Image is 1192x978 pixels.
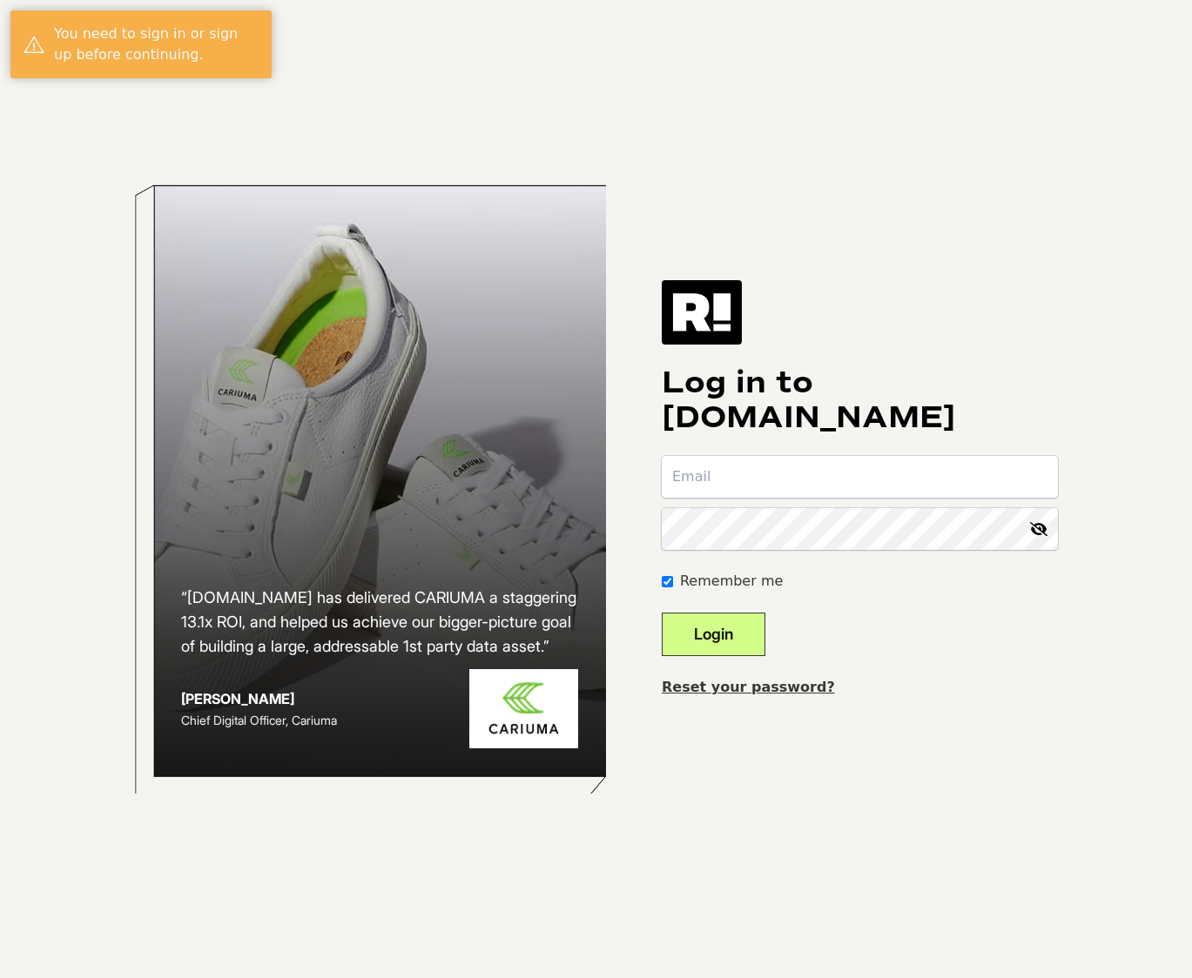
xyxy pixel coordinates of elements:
[662,365,1058,435] h1: Log in to [DOMAIN_NAME]
[181,713,337,727] span: Chief Digital Officer, Cariuma
[662,679,835,695] a: Reset your password?
[469,669,578,748] img: Cariuma
[662,456,1058,498] input: Email
[662,613,765,656] button: Login
[181,586,578,659] h2: “[DOMAIN_NAME] has delivered CARIUMA a staggering 13.1x ROI, and helped us achieve our bigger-pic...
[181,690,294,707] strong: [PERSON_NAME]
[662,280,742,345] img: Retention.com
[54,23,259,65] div: You need to sign in or sign up before continuing.
[680,571,783,592] label: Remember me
